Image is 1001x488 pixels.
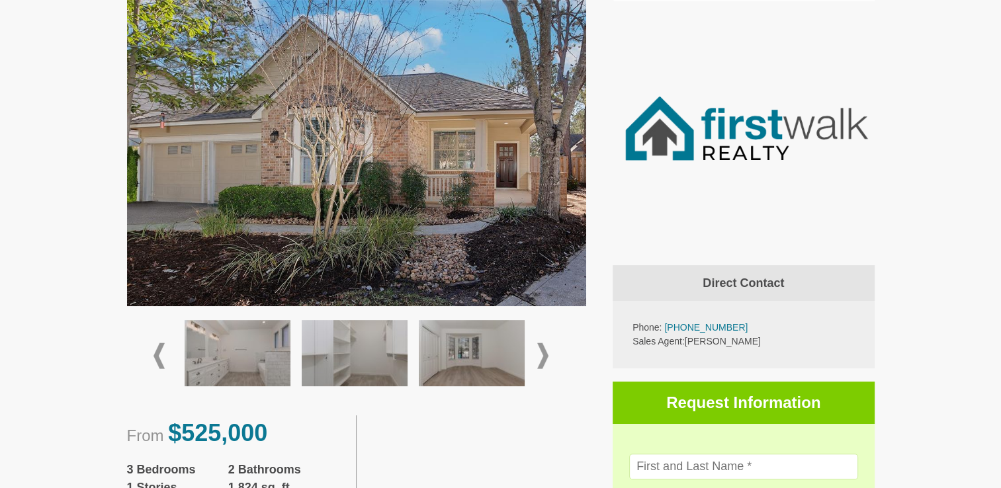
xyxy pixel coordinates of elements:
span: Phone: [632,322,662,333]
h4: Direct Contact [613,265,875,301]
a: [PHONE_NUMBER] [664,322,748,333]
span: From [127,427,164,444]
input: First and Last Name * [629,454,858,479]
h3: Request Information [613,382,875,424]
span: $525,000 [168,419,267,446]
p: [PERSON_NAME] [632,335,855,348]
span: 2 Bathrooms [228,461,329,479]
span: Sales Agent: [632,336,685,346]
span: 3 Bedrooms [127,461,228,479]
